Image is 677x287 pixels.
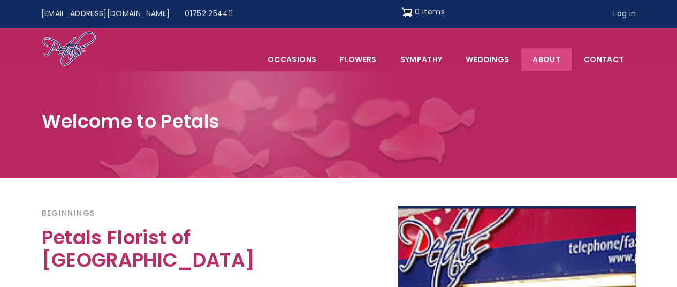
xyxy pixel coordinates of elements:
span: Weddings [454,48,520,71]
a: 01752 254411 [177,4,240,24]
img: Home [42,31,97,68]
a: Flowers [329,48,387,71]
h2: Petals Florist of [GEOGRAPHIC_DATA] [42,226,331,277]
a: Contact [573,48,635,71]
a: Log in [606,4,643,24]
span: Welcome to Petals [42,108,220,134]
span: 0 items [415,6,444,17]
a: Shopping cart 0 items [402,4,445,21]
a: Sympathy [389,48,454,71]
a: About [521,48,572,71]
span: Occasions [256,48,328,71]
img: Shopping cart [402,4,413,21]
a: [EMAIL_ADDRESS][DOMAIN_NAME] [34,4,178,24]
strong: Beginnings [42,207,95,219]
